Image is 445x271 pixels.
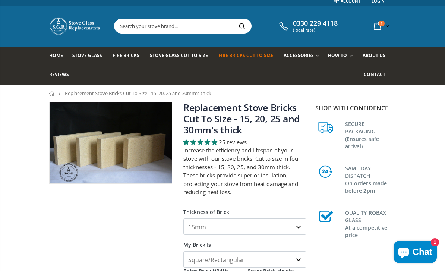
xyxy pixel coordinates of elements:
input: Search your stove brand... [114,19,320,33]
label: My Brick Is [183,235,306,248]
span: Reviews [49,71,69,78]
a: About us [363,47,391,66]
a: Fire Bricks [113,47,145,66]
span: 1 [379,21,385,26]
span: 25 reviews [219,138,247,146]
h3: QUALITY ROBAX GLASS At a competitive price [345,208,396,239]
span: Home [49,52,63,59]
a: Reviews [49,66,75,85]
p: Shop with confidence [315,104,396,113]
a: 1 [371,19,391,33]
a: Accessories [284,47,323,66]
h3: SECURE PACKAGING (Ensures safe arrival) [345,119,396,150]
a: Stove Glass [72,47,108,66]
p: Increase the efficiency and lifespan of your stove with our stove bricks. Cut to size in four thi... [183,146,306,196]
a: Stove Glass Cut To Size [150,47,213,66]
a: How To [328,47,356,66]
a: Contact [364,66,391,85]
span: Fire Bricks [113,52,139,59]
a: Home [49,47,69,66]
span: 4.80 stars [183,138,219,146]
span: How To [328,52,347,59]
label: Thickness of Brick [183,202,306,215]
button: Search [234,19,250,33]
span: About us [363,52,385,59]
span: Replacement Stove Bricks Cut To Size - 15, 20, 25 and 30mm's thick [65,90,211,97]
h3: SAME DAY DISPATCH On orders made before 2pm [345,163,396,195]
img: 4_fire_bricks_1aa33a0b-dc7a-4843-b288-55f1aa0e36c3_800x_crop_center.jpeg [50,102,172,184]
span: Fire Bricks Cut To Size [218,52,273,59]
span: Stove Glass Cut To Size [150,52,208,59]
a: Fire Bricks Cut To Size [218,47,279,66]
a: Home [49,91,55,96]
a: Replacement Stove Bricks Cut To Size - 15, 20, 25 and 30mm's thick [183,101,300,136]
span: Contact [364,71,385,78]
img: Stove Glass Replacement [49,17,101,35]
span: Accessories [284,52,314,59]
inbox-online-store-chat: Shopify online store chat [391,241,439,265]
span: Stove Glass [72,52,102,59]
